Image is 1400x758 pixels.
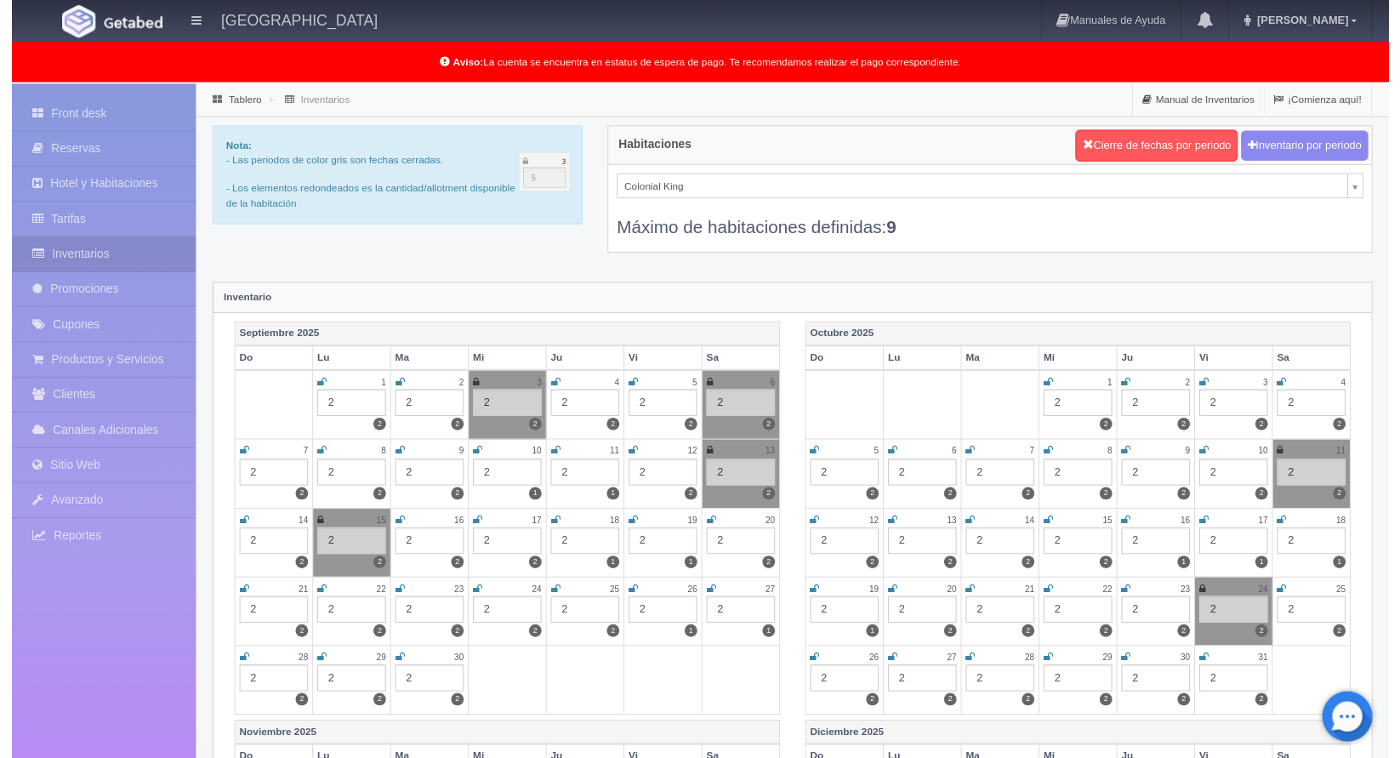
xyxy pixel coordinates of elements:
[1128,675,1198,703] div: 2
[617,140,691,153] h4: Habitaciones
[627,396,697,423] div: 2
[615,176,1374,202] a: Colonial King
[970,606,1039,633] div: 2
[1343,635,1356,647] label: 2
[450,594,459,603] small: 23
[1027,495,1039,508] label: 2
[367,635,380,647] label: 2
[763,425,776,437] label: 2
[1030,524,1039,533] small: 14
[1049,466,1118,493] div: 2
[51,5,85,38] img: Getabed
[970,536,1039,563] div: 2
[766,453,776,463] small: 13
[367,425,380,437] label: 2
[1081,132,1246,164] button: Cierre de fechas por periodo
[1185,495,1198,508] label: 2
[868,635,881,647] label: 1
[447,565,459,578] label: 2
[288,635,301,647] label: 2
[288,565,301,578] label: 2
[1346,594,1356,603] small: 25
[213,9,372,30] h4: [GEOGRAPHIC_DATA]
[687,594,697,603] small: 26
[371,594,380,603] small: 22
[1343,425,1356,437] label: 2
[367,495,380,508] label: 2
[623,177,1351,202] span: Colonial King
[706,536,776,563] div: 2
[1286,606,1356,633] div: 2
[1264,495,1277,508] label: 2
[1273,85,1381,118] a: ¡Comienza aquí!
[1034,453,1039,463] small: 7
[691,384,697,393] small: 5
[872,664,881,673] small: 26
[955,453,960,463] small: 6
[763,495,776,508] label: 2
[464,351,543,376] th: Mi
[447,425,459,437] label: 2
[811,466,881,493] div: 2
[811,536,881,563] div: 2
[543,351,623,376] th: Ju
[1128,466,1198,493] div: 2
[811,675,881,703] div: 2
[876,453,881,463] small: 5
[1249,133,1379,164] button: Inventario por periodo
[385,351,464,376] th: Ma
[1128,396,1198,423] div: 2
[371,664,380,673] small: 29
[231,606,301,633] div: 2
[367,704,380,717] label: 2
[292,524,301,533] small: 14
[375,384,380,393] small: 1
[1346,524,1356,533] small: 18
[1128,606,1198,633] div: 2
[687,453,697,463] small: 12
[627,606,697,633] div: 2
[1286,466,1356,493] div: 2
[1109,664,1118,673] small: 29
[1185,704,1198,717] label: 2
[231,536,301,563] div: 2
[227,327,781,351] th: Septiembre 2025
[811,606,881,633] div: 2
[948,565,960,578] label: 2
[1044,351,1124,376] th: Mi
[1267,453,1277,463] small: 10
[1351,384,1356,393] small: 4
[1109,594,1118,603] small: 22
[766,594,776,603] small: 27
[1286,396,1356,423] div: 2
[293,95,344,107] a: Inventarios
[227,351,306,376] th: Do
[1267,664,1277,673] small: 31
[948,495,960,508] label: 2
[886,351,965,376] th: Lu
[807,351,886,376] th: Do
[623,351,702,376] th: Vi
[310,675,380,703] div: 2
[548,606,617,633] div: 2
[970,675,1039,703] div: 2
[204,128,580,228] div: - Las periodos de color gris son fechas cerradas. - Los elementos redondeados es la cantidad/allo...
[684,565,697,578] label: 1
[1267,524,1277,533] small: 17
[1113,384,1118,393] small: 1
[605,495,617,508] label: 1
[292,594,301,603] small: 21
[375,453,380,463] small: 8
[1346,453,1356,463] small: 11
[526,635,538,647] label: 2
[447,495,459,508] label: 2
[1207,396,1277,423] div: 2
[1207,675,1277,703] div: 2
[371,524,380,533] small: 15
[548,536,617,563] div: 2
[1264,565,1277,578] label: 1
[220,95,253,107] a: Tablero
[215,296,264,308] strong: Inventario
[1027,635,1039,647] label: 2
[516,156,566,194] img: cutoff.png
